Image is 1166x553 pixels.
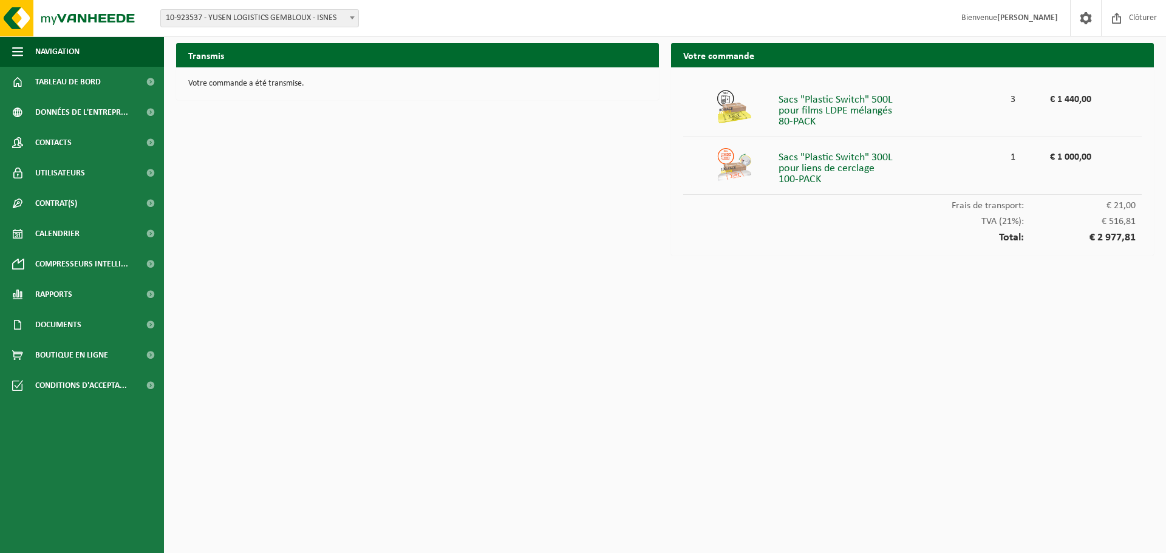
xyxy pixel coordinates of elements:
span: € 21,00 [1024,201,1136,211]
div: 3 [1002,89,1025,104]
strong: [PERSON_NAME] [997,13,1058,22]
div: Sacs "Plastic Switch" 300L pour liens de cerclage 100-PACK [779,146,1002,185]
span: Données de l'entrepr... [35,97,128,127]
span: Compresseurs intelli... [35,249,128,279]
span: 10-923537 - YUSEN LOGISTICS GEMBLOUX - ISNES [160,9,359,27]
div: Total: [683,226,1142,243]
span: Conditions d'accepta... [35,370,127,401]
span: Calendrier [35,219,80,249]
img: 01-999968 [716,89,752,125]
div: 1 [1002,146,1025,162]
p: Votre commande a été transmise. [188,80,647,88]
div: Sacs "Plastic Switch" 500L pour films LDPE mélangés 80-PACK [779,89,1002,127]
span: Rapports [35,279,72,310]
span: Tableau de bord [35,67,101,97]
span: Boutique en ligne [35,340,108,370]
span: Contrat(s) [35,188,77,219]
span: Documents [35,310,81,340]
h2: Votre commande [671,43,1154,67]
div: Frais de transport: [683,195,1142,211]
span: € 2 977,81 [1024,232,1136,243]
div: € 1 000,00 [1024,146,1091,162]
span: Utilisateurs [35,158,85,188]
span: Contacts [35,127,72,158]
div: € 1 440,00 [1024,89,1091,104]
div: TVA (21%): [683,211,1142,226]
h2: Transmis [176,43,659,67]
span: Navigation [35,36,80,67]
span: € 516,81 [1024,217,1136,226]
img: 01-999954 [716,146,752,183]
span: 10-923537 - YUSEN LOGISTICS GEMBLOUX - ISNES [161,10,358,27]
